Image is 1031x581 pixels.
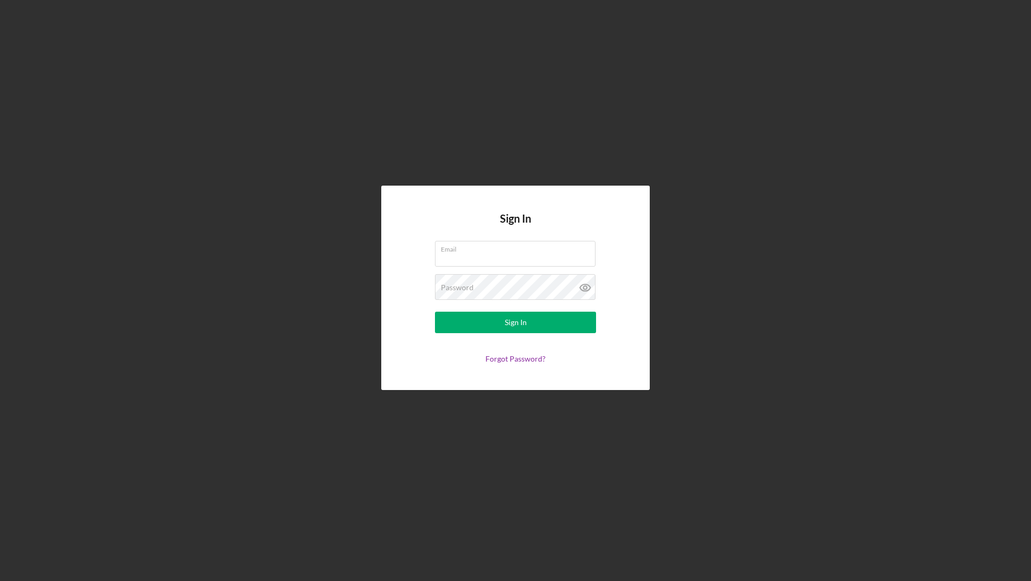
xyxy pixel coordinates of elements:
[441,283,474,292] label: Password
[435,312,596,333] button: Sign In
[500,212,531,241] h4: Sign In
[485,354,546,363] a: Forgot Password?
[505,312,527,333] div: Sign In
[441,241,596,253] label: Email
